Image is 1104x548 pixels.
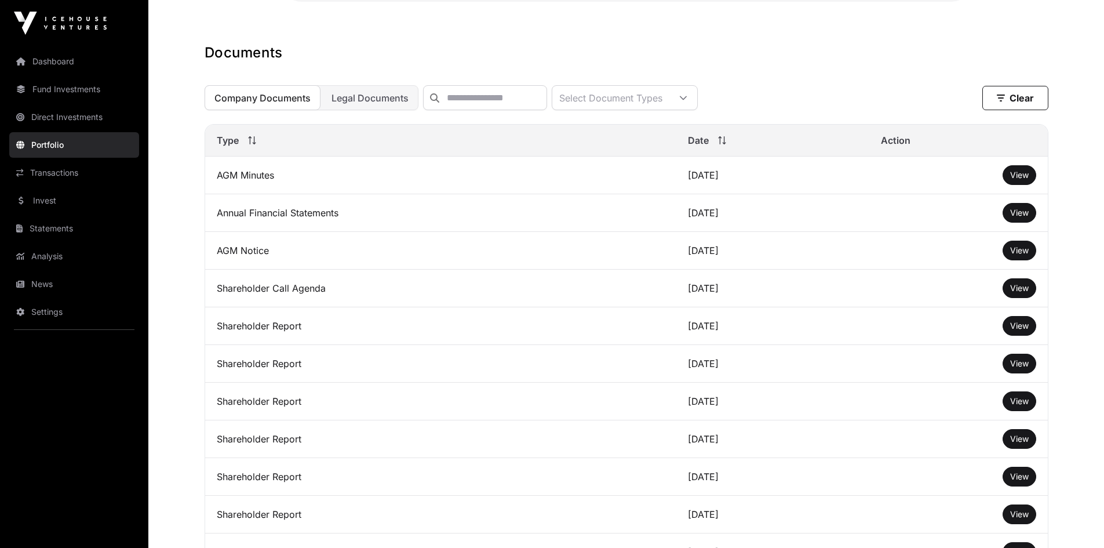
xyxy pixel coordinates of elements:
a: Direct Investments [9,104,139,130]
td: [DATE] [676,383,869,420]
span: View [1010,358,1029,368]
a: Invest [9,188,139,213]
td: Shareholder Call Agenda [205,270,676,307]
button: View [1003,316,1036,336]
td: AGM Notice [205,232,676,270]
a: Statements [9,216,139,241]
td: [DATE] [676,345,869,383]
span: View [1010,283,1029,293]
td: Shareholder Report [205,345,676,383]
span: Date [688,133,709,147]
a: Analysis [9,244,139,269]
td: [DATE] [676,270,869,307]
td: [DATE] [676,232,869,270]
span: View [1010,396,1029,406]
span: View [1010,245,1029,255]
a: View [1010,471,1029,482]
h1: Documents [205,43,1048,62]
button: View [1003,354,1036,373]
td: [DATE] [676,496,869,534]
button: View [1003,429,1036,449]
a: Dashboard [9,49,139,74]
td: [DATE] [676,157,869,194]
a: View [1010,282,1029,294]
td: [DATE] [676,307,869,345]
td: Shareholder Report [205,420,676,458]
a: View [1010,207,1029,219]
td: [DATE] [676,194,869,232]
a: Settings [9,299,139,325]
button: View [1003,203,1036,223]
span: View [1010,509,1029,519]
span: View [1010,170,1029,180]
td: AGM Minutes [205,157,676,194]
span: Type [217,133,239,147]
td: Annual Financial Statements [205,194,676,232]
button: Legal Documents [322,85,418,110]
span: View [1010,471,1029,481]
a: Fund Investments [9,77,139,102]
td: Shareholder Report [205,383,676,420]
button: View [1003,278,1036,298]
td: [DATE] [676,458,869,496]
a: View [1010,169,1029,181]
iframe: Chat Widget [1046,492,1104,548]
a: View [1010,433,1029,445]
div: Select Document Types [552,86,669,110]
span: Action [881,133,910,147]
a: View [1010,245,1029,256]
span: View [1010,321,1029,331]
button: View [1003,241,1036,260]
span: Company Documents [214,92,311,104]
img: Icehouse Ventures Logo [14,12,107,35]
button: Clear [982,86,1048,110]
button: View [1003,467,1036,487]
a: View [1010,395,1029,407]
button: Company Documents [205,85,320,110]
a: Portfolio [9,132,139,158]
td: Shareholder Report [205,496,676,534]
button: View [1003,505,1036,524]
a: View [1010,358,1029,369]
span: View [1010,208,1029,217]
a: News [9,271,139,297]
a: View [1010,509,1029,520]
span: Legal Documents [331,92,409,104]
span: View [1010,434,1029,444]
button: View [1003,391,1036,411]
a: View [1010,320,1029,332]
td: Shareholder Report [205,307,676,345]
td: Shareholder Report [205,458,676,496]
a: Transactions [9,160,139,186]
td: [DATE] [676,420,869,458]
button: View [1003,165,1036,185]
